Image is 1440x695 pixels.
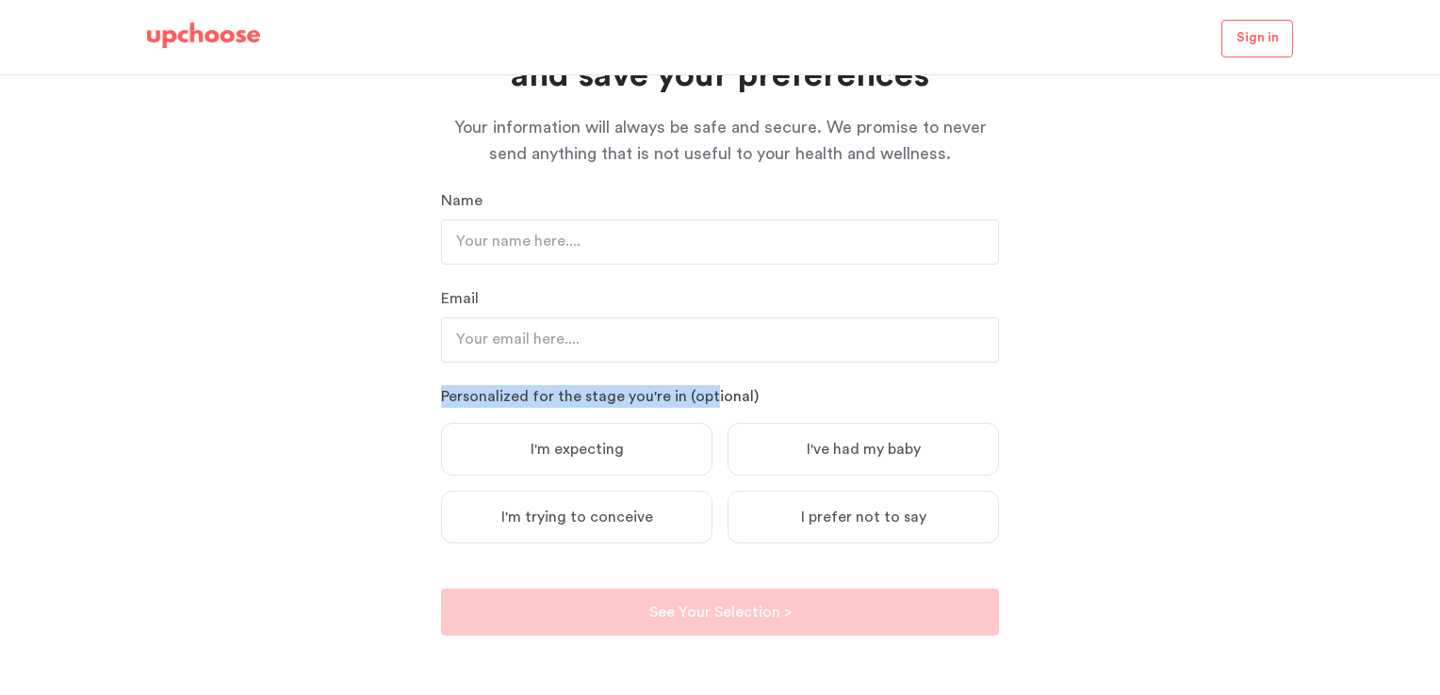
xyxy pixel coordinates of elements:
[441,189,999,212] p: Name
[147,23,260,57] a: UpChoose
[1221,20,1293,57] a: Sign in
[501,508,653,526] span: I'm trying to conceive
[441,219,999,265] input: Your name here....
[147,23,260,49] img: UpChoose
[441,385,999,408] p: Personalized for the stage you're in (optional)
[801,508,926,526] span: I prefer not to say
[441,287,999,310] p: Email
[649,601,792,623] p: See Your Selection >
[807,440,921,459] span: I've had my baby
[531,440,624,459] span: I'm expecting
[441,114,999,167] p: Your information will always be safe and secure. We promise to never send anything that is not us...
[441,589,999,636] button: See Your Selection >
[441,317,999,363] input: Your email here....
